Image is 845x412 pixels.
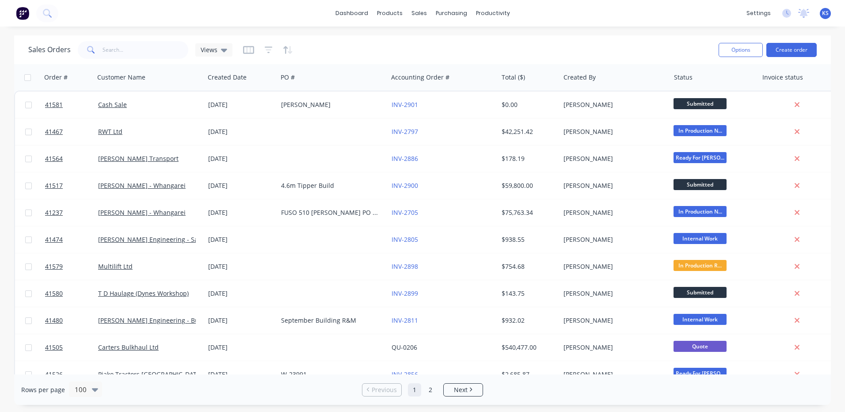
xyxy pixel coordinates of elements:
div: [DATE] [208,289,274,298]
span: 41579 [45,262,63,271]
span: Ready For [PERSON_NAME] [674,152,727,163]
div: [DATE] [208,235,274,244]
a: 41526 [45,361,98,388]
a: [PERSON_NAME] - Whangarei [98,208,186,217]
a: Next page [444,385,483,394]
div: [DATE] [208,316,274,325]
a: 41480 [45,307,98,334]
a: 41581 [45,92,98,118]
a: INV-2805 [392,235,418,244]
a: INV-2886 [392,154,418,163]
div: settings [742,7,775,20]
a: INV-2900 [392,181,418,190]
div: Customer Name [97,73,145,82]
span: Submitted [674,98,727,109]
a: 41505 [45,334,98,361]
div: [PERSON_NAME] [281,100,379,109]
span: 41480 [45,316,63,325]
div: [DATE] [208,262,274,271]
div: Accounting Order # [391,73,449,82]
div: [DATE] [208,370,274,379]
div: [PERSON_NAME] [563,289,662,298]
span: Next [454,385,468,394]
span: Quote [674,341,727,352]
div: Total ($) [502,73,525,82]
span: Internal Work [674,233,727,244]
a: 41517 [45,172,98,199]
a: QU-0206 [392,343,417,351]
div: Order # [44,73,68,82]
div: $540,477.00 [502,343,554,352]
a: [PERSON_NAME] Transport [98,154,179,163]
div: [DATE] [208,100,274,109]
div: $2,685.87 [502,370,554,379]
div: 4.6m Tipper Build [281,181,379,190]
div: [PERSON_NAME] [563,343,662,352]
div: [PERSON_NAME] [563,316,662,325]
span: KS [822,9,829,17]
a: INV-2797 [392,127,418,136]
div: [PERSON_NAME] [563,370,662,379]
a: INV-2811 [392,316,418,324]
div: $178.19 [502,154,554,163]
a: 41467 [45,118,98,145]
a: Page 1 is your current page [408,383,421,397]
a: INV-2899 [392,289,418,298]
div: Invoice status [762,73,803,82]
a: dashboard [331,7,373,20]
div: W-23991 [281,370,379,379]
a: Piako Tractors [GEOGRAPHIC_DATA] [98,370,202,378]
a: [PERSON_NAME] Engineering - Safety [98,235,209,244]
div: [DATE] [208,154,274,163]
a: [PERSON_NAME] - Whangarei [98,181,186,190]
a: INV-2898 [392,262,418,271]
a: 41474 [45,226,98,253]
span: Submitted [674,287,727,298]
div: September Building R&M [281,316,379,325]
a: T D Haulage (Dynes Workshop) [98,289,189,298]
div: $0.00 [502,100,554,109]
span: 41467 [45,127,63,136]
div: Created By [563,73,596,82]
span: Views [201,45,217,54]
div: [DATE] [208,181,274,190]
span: 41564 [45,154,63,163]
div: $754.68 [502,262,554,271]
a: 41237 [45,199,98,226]
span: In Production R... [674,260,727,271]
a: INV-2901 [392,100,418,109]
div: products [373,7,407,20]
span: 41580 [45,289,63,298]
ul: Pagination [358,383,487,397]
div: [PERSON_NAME] [563,154,662,163]
div: [PERSON_NAME] [563,181,662,190]
a: 41564 [45,145,98,172]
div: $932.02 [502,316,554,325]
input: Search... [103,41,189,59]
span: Internal Work [674,314,727,325]
div: [DATE] [208,208,274,217]
iframe: Intercom live chat [815,382,836,403]
span: 41237 [45,208,63,217]
div: sales [407,7,431,20]
span: 41526 [45,370,63,379]
h1: Sales Orders [28,46,71,54]
a: Page 2 [424,383,437,397]
div: [DATE] [208,127,274,136]
span: 41517 [45,181,63,190]
button: Create order [766,43,817,57]
div: Status [674,73,693,82]
div: [DATE] [208,343,274,352]
span: Rows per page [21,385,65,394]
div: purchasing [431,7,472,20]
span: 41474 [45,235,63,244]
div: [PERSON_NAME] [563,262,662,271]
div: $42,251.42 [502,127,554,136]
a: [PERSON_NAME] Engineering - Building R M [98,316,229,324]
span: Previous [372,385,397,394]
div: [PERSON_NAME] [563,100,662,109]
a: Multilift Ltd [98,262,133,271]
img: Factory [16,7,29,20]
div: Created Date [208,73,247,82]
a: Cash Sale [98,100,127,109]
